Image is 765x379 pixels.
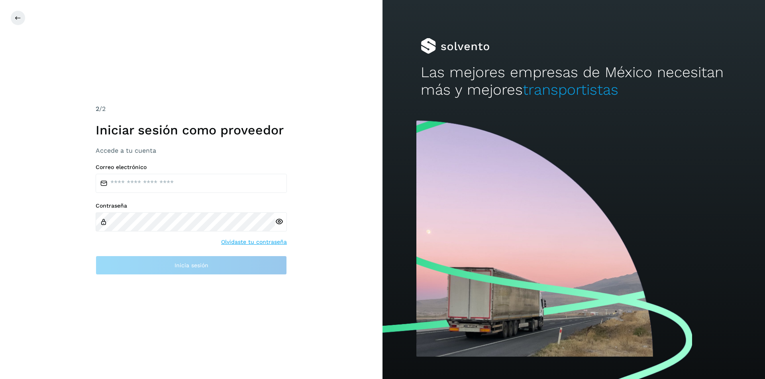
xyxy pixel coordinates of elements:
[96,122,287,138] h1: Iniciar sesión como proveedor
[96,256,287,275] button: Inicia sesión
[523,81,618,98] span: transportistas
[96,105,99,113] span: 2
[96,202,287,209] label: Contraseña
[96,164,287,171] label: Correo electrónico
[96,147,287,154] h3: Accede a tu cuenta
[175,262,208,268] span: Inicia sesión
[421,64,727,99] h2: Las mejores empresas de México necesitan más y mejores
[96,104,287,114] div: /2
[221,238,287,246] a: Olvidaste tu contraseña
